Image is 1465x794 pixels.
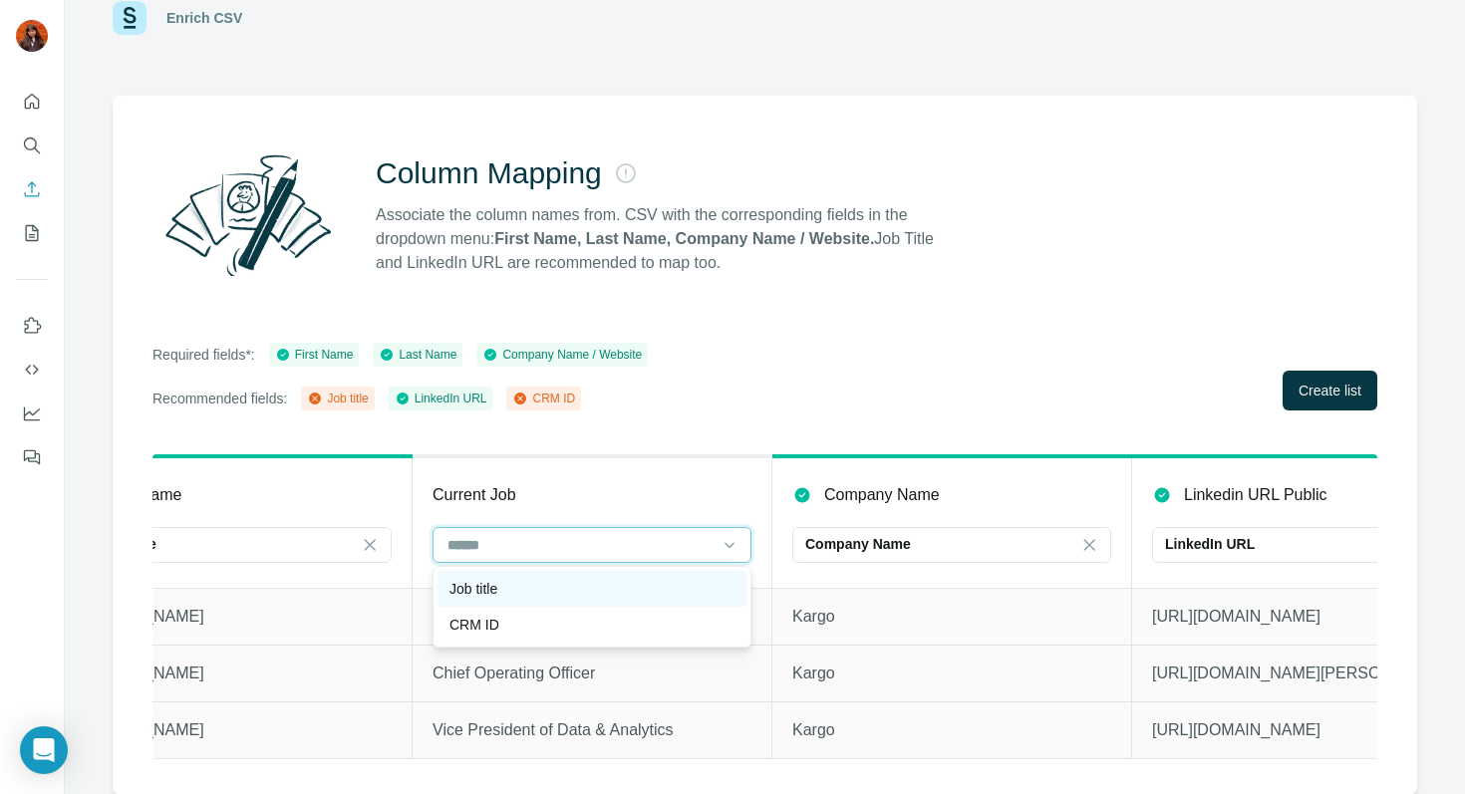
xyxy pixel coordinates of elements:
p: Kargo [792,718,1111,742]
span: Create list [1299,381,1361,400]
p: CRM ID [449,615,499,635]
p: Recommended fields: [152,389,287,408]
p: [PERSON_NAME] [73,662,392,685]
button: Enrich CSV [16,171,48,207]
img: Avatar [16,20,48,52]
p: [PERSON_NAME] [73,605,392,629]
p: Kargo [792,605,1111,629]
p: Company Name [824,483,940,507]
div: Enrich CSV [166,8,242,28]
div: First Name [275,346,354,364]
button: Quick start [16,84,48,120]
button: Feedback [16,439,48,475]
p: Required fields*: [152,345,255,365]
div: Company Name / Website [482,346,642,364]
button: Create list [1283,371,1377,410]
img: Surfe Logo [113,1,146,35]
div: LinkedIn URL [395,390,487,407]
p: Job title [449,579,497,599]
p: Vice President of Data & Analytics [433,718,751,742]
p: Current Job [433,483,516,507]
p: Chief Operating Officer [433,662,751,685]
p: LinkedIn URL [1165,534,1255,554]
button: Use Surfe on LinkedIn [16,308,48,344]
div: Job title [307,390,368,407]
p: Associate the column names from. CSV with the corresponding fields in the dropdown menu: Job Titl... [376,203,952,275]
button: Use Surfe API [16,352,48,388]
button: Dashboard [16,396,48,431]
p: Linkedin URL Public [1184,483,1326,507]
button: My lists [16,215,48,251]
div: Open Intercom Messenger [20,726,68,774]
div: CRM ID [512,390,575,407]
p: Company Name [805,534,911,554]
img: Surfe Illustration - Column Mapping [152,143,344,287]
div: Last Name [379,346,456,364]
p: Kargo [792,662,1111,685]
p: Last Name [86,534,156,554]
strong: First Name, Last Name, Company Name / Website. [494,230,874,247]
p: [PERSON_NAME] [73,718,392,742]
button: Search [16,128,48,163]
h2: Column Mapping [376,155,602,191]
